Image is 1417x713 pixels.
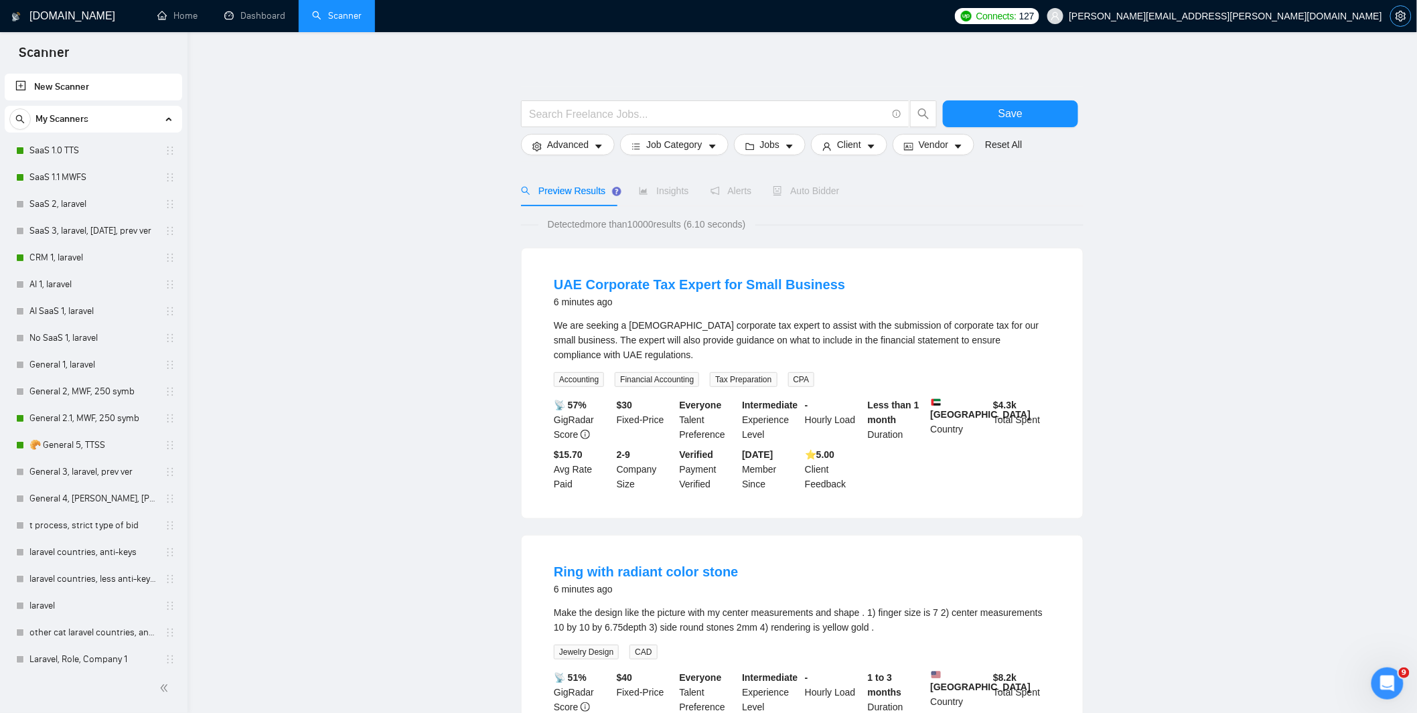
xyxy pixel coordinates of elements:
[646,137,702,152] span: Job Category
[617,449,630,460] b: 2-9
[711,186,720,195] span: notification
[312,10,362,21] a: searchScanner
[680,672,722,683] b: Everyone
[165,493,175,504] span: holder
[868,400,919,425] b: Less than 1 month
[985,137,1022,152] a: Reset All
[919,137,948,152] span: Vendor
[739,398,802,442] div: Experience Level
[554,277,845,292] a: UAE Corporate Tax Expert for Small Business
[822,141,832,151] span: user
[867,141,876,151] span: caret-down
[532,141,542,151] span: setting
[29,432,157,459] a: 🥐 General 5, TTSS
[631,141,641,151] span: bars
[904,141,913,151] span: idcard
[29,137,157,164] a: SaaS 1.0 TTS
[911,108,936,120] span: search
[165,252,175,263] span: holder
[617,400,632,410] b: $ 30
[165,413,175,424] span: holder
[928,398,991,442] div: Country
[165,199,175,210] span: holder
[29,539,157,566] a: laravel countries, anti-keys
[29,298,157,325] a: AI SaaS 1, laravel
[1390,11,1412,21] a: setting
[554,672,587,683] b: 📡 51%
[742,672,798,683] b: Intermediate
[165,654,175,665] span: holder
[614,398,677,442] div: Fixed-Price
[29,218,157,244] a: SaaS 3, laravel, [DATE], prev ver
[529,106,887,123] input: Search Freelance Jobs...
[1019,9,1034,23] span: 127
[165,279,175,290] span: holder
[711,185,752,196] span: Alerts
[165,386,175,397] span: holder
[893,134,974,155] button: idcardVendorcaret-down
[29,619,157,646] a: other cat laravel countries, anti-keys
[165,440,175,451] span: holder
[594,141,603,151] span: caret-down
[581,702,590,712] span: info-circle
[1051,11,1060,21] span: user
[554,400,587,410] b: 📡 57%
[165,574,175,584] span: holder
[677,447,740,491] div: Payment Verified
[165,547,175,558] span: holder
[639,185,688,196] span: Insights
[805,400,808,410] b: -
[760,137,780,152] span: Jobs
[29,566,157,592] a: laravel countries, less anti-keys, with fixes, bugs
[811,134,887,155] button: userClientcaret-down
[931,398,941,407] img: 🇦🇪
[773,186,782,195] span: robot
[976,9,1017,23] span: Connects:
[990,398,1053,442] div: Total Spent
[29,646,157,673] a: Laravel, Role, Company 1
[165,226,175,236] span: holder
[620,134,728,155] button: barsJob Categorycaret-down
[157,10,198,21] a: homeHome
[554,605,1051,635] div: Make the design like the picture with my center measurements and shape . 1) finger size is 7 2) c...
[165,467,175,477] span: holder
[773,185,839,196] span: Auto Bidder
[29,485,157,512] a: General 4, [PERSON_NAME], [PERSON_NAME], prev ver
[943,100,1078,127] button: Save
[29,325,157,351] a: No SaaS 1, laravel
[611,185,623,197] div: Tooltip anchor
[931,670,941,680] img: 🇺🇸
[739,447,802,491] div: Member Since
[29,512,157,539] a: t process, strict type of bid
[165,627,175,638] span: holder
[547,137,589,152] span: Advanced
[615,372,699,387] span: Financial Accounting
[165,333,175,343] span: holder
[629,645,657,659] span: CAD
[805,672,808,683] b: -
[893,110,901,118] span: info-circle
[551,398,614,442] div: GigRadar Score
[165,306,175,317] span: holder
[554,564,739,579] a: Ring with radiant color stone
[29,378,157,405] a: General 2, MWF, 250 symb
[910,100,937,127] button: search
[15,74,171,100] a: New Scanner
[710,372,777,387] span: Tax Preparation
[165,172,175,183] span: holder
[159,682,173,695] span: double-left
[581,430,590,439] span: info-circle
[165,145,175,156] span: holder
[802,447,865,491] div: Client Feedback
[802,398,865,442] div: Hourly Load
[29,191,157,218] a: SaaS 2, laravel
[993,672,1017,683] b: $ 8.2k
[617,672,632,683] b: $ 40
[868,672,902,698] b: 1 to 3 months
[538,217,755,232] span: Detected more than 10000 results (6.10 seconds)
[837,137,861,152] span: Client
[742,400,798,410] b: Intermediate
[998,105,1023,122] span: Save
[165,360,175,370] span: holder
[9,108,31,130] button: search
